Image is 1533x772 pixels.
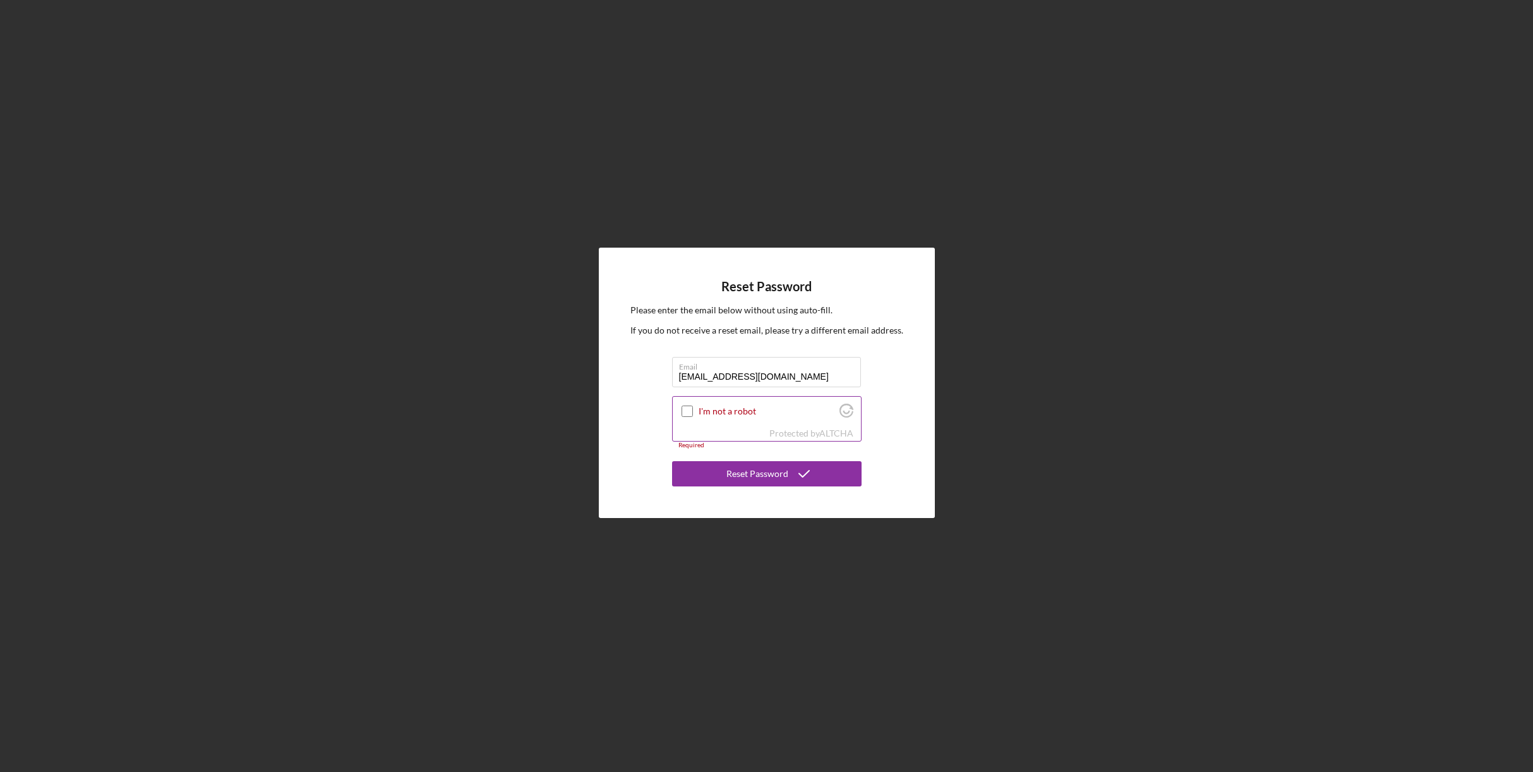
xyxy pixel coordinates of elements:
[672,442,862,449] div: Required
[819,428,853,438] a: Visit Altcha.org
[672,461,862,486] button: Reset Password
[721,279,812,294] h4: Reset Password
[839,409,853,419] a: Visit Altcha.org
[769,428,853,438] div: Protected by
[630,323,903,337] p: If you do not receive a reset email, please try a different email address.
[726,461,788,486] div: Reset Password
[630,303,903,317] p: Please enter the email below without using auto-fill.
[699,406,836,416] label: I'm not a robot
[679,358,861,371] label: Email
